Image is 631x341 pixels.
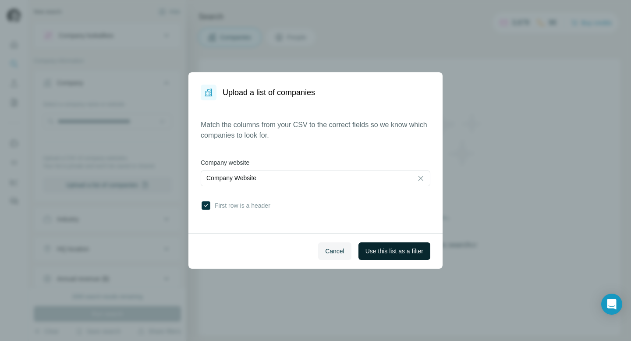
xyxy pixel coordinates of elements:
[201,158,430,167] label: Company website
[601,294,622,315] div: Open Intercom Messenger
[206,174,256,182] p: Company Website
[325,247,344,256] span: Cancel
[318,242,351,260] button: Cancel
[365,247,423,256] span: Use this list as a filter
[201,120,430,141] p: Match the columns from your CSV to the correct fields so we know which companies to look for.
[223,86,315,99] h1: Upload a list of companies
[358,242,430,260] button: Use this list as a filter
[211,201,270,210] span: First row is a header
